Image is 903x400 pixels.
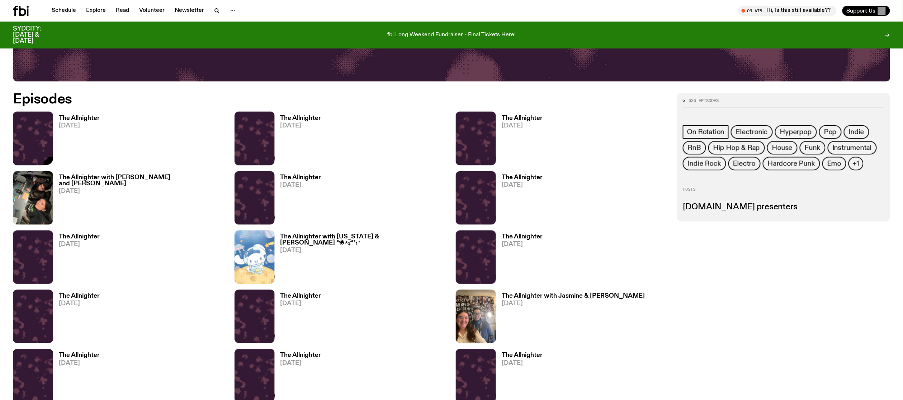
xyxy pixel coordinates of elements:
h3: The Allnighter [502,115,543,121]
a: The Allnighter with Jasmine & [PERSON_NAME][DATE] [496,293,645,343]
a: The Allnighter[DATE] [275,115,321,165]
a: Electro [728,157,761,171]
span: 636 episodes [689,99,719,103]
h3: The Allnighter [502,353,543,359]
a: The Allnighter with [PERSON_NAME] and [PERSON_NAME][DATE] [53,175,226,225]
a: Pop [819,125,842,139]
a: The Allnighter[DATE] [496,234,543,284]
h3: The Allnighter with Jasmine & [PERSON_NAME] [502,293,645,299]
span: Electronic [736,128,768,136]
span: Hip Hop & Rap [713,144,760,152]
h3: The Allnighter [502,234,543,240]
span: Hardcore Punk [768,160,815,168]
span: [DATE] [280,123,321,129]
a: House [767,141,798,155]
p: fbi Long Weekend Fundraiser - Final Tickets Here! [387,32,516,38]
a: Schedule [47,6,80,16]
h3: The Allnighter with [PERSON_NAME] and [PERSON_NAME] [59,175,226,187]
span: Hyperpop [780,128,812,136]
span: Funk [805,144,820,152]
span: [DATE] [59,301,100,307]
a: Funk [800,141,825,155]
span: Instrumental [833,144,872,152]
a: Hip Hop & Rap [708,141,765,155]
span: On Rotation [687,128,724,136]
span: House [772,144,793,152]
a: On Rotation [683,125,729,139]
span: Electro [733,160,756,168]
h3: The Allnighter with [US_STATE] & [PERSON_NAME] °❀⋆.ೃ࿔*:･ [280,234,448,246]
button: +1 [848,157,864,171]
span: RnB [688,144,701,152]
h3: The Allnighter [59,234,100,240]
span: [DATE] [59,123,100,129]
h3: The Allnighter [280,175,321,181]
span: [DATE] [502,182,543,189]
span: [DATE] [280,301,321,307]
a: The Allnighter[DATE] [53,234,100,284]
span: [DATE] [502,361,543,367]
button: On AirHi, Is this still available?? [738,6,837,16]
a: Instrumental [828,141,877,155]
span: Indie [849,128,864,136]
a: Volunteer [135,6,169,16]
a: Read [112,6,133,16]
h3: The Allnighter [280,115,321,121]
span: [DATE] [502,242,543,248]
span: Support Us [847,8,876,14]
h3: The Allnighter [280,293,321,299]
span: Pop [824,128,837,136]
h3: The Allnighter [59,353,100,359]
a: Indie Rock [683,157,726,171]
h3: The Allnighter [502,175,543,181]
a: The Allnighter[DATE] [275,293,321,343]
a: Indie [844,125,869,139]
h3: The Allnighter [59,293,100,299]
button: Support Us [842,6,890,16]
a: Hyperpop [775,125,817,139]
a: The Allnighter with [US_STATE] & [PERSON_NAME] °❀⋆.ೃ࿔*:･[DATE] [275,234,448,284]
span: +1 [853,160,859,168]
h3: The Allnighter [59,115,100,121]
span: [DATE] [502,123,543,129]
span: [DATE] [59,242,100,248]
a: Explore [82,6,110,16]
span: [DATE] [59,189,226,195]
h3: [DOMAIN_NAME] presenters [683,204,884,211]
a: The Allnighter[DATE] [275,175,321,225]
span: Emo [827,160,841,168]
h3: The Allnighter [280,353,321,359]
span: [DATE] [59,361,100,367]
h2: Episodes [13,93,595,106]
span: [DATE] [280,248,448,254]
a: The Allnighter[DATE] [496,175,543,225]
a: Electronic [731,125,773,139]
a: Emo [822,157,846,171]
span: [DATE] [502,301,645,307]
span: [DATE] [280,182,321,189]
a: The Allnighter[DATE] [53,293,100,343]
h2: Hosts [683,188,884,196]
a: Hardcore Punk [763,157,820,171]
a: The Allnighter[DATE] [496,115,543,165]
h3: SYDCITY: [DATE] & [DATE] [13,26,59,44]
a: The Allnighter[DATE] [53,115,100,165]
a: RnB [683,141,706,155]
span: Indie Rock [688,160,721,168]
a: Newsletter [170,6,208,16]
span: [DATE] [280,361,321,367]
